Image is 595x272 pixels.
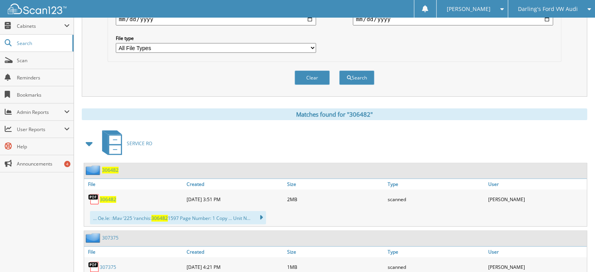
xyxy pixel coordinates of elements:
[486,247,587,257] a: User
[486,179,587,189] a: User
[17,40,68,47] span: Search
[64,161,70,167] div: 4
[84,179,185,189] a: File
[285,179,386,189] a: Size
[86,233,102,243] img: folder2.png
[386,247,486,257] a: Type
[185,191,285,207] div: [DATE] 3:51 PM
[386,179,486,189] a: Type
[285,191,386,207] div: 2MB
[446,7,490,11] span: [PERSON_NAME]
[486,191,587,207] div: [PERSON_NAME]
[100,196,116,203] a: 306482
[151,215,168,222] span: 306482
[116,35,316,41] label: File type
[17,57,70,64] span: Scan
[339,70,374,85] button: Search
[97,128,152,159] a: SERVICE RO
[386,191,486,207] div: scanned
[17,23,64,29] span: Cabinets
[17,74,70,81] span: Reminders
[88,193,100,205] img: PDF.png
[185,247,285,257] a: Created
[295,70,330,85] button: Clear
[127,140,152,147] span: SERVICE RO
[17,160,70,167] span: Announcements
[82,108,587,120] div: Matches found for "306482"
[17,143,70,150] span: Help
[556,234,595,272] iframe: Chat Widget
[86,165,102,175] img: folder2.png
[518,7,578,11] span: Darling's Ford VW Audi
[285,247,386,257] a: Size
[17,92,70,98] span: Bookmarks
[90,211,266,224] div: ... Oe.le: :Mav ‘225 ‘ranchis: 1597 Page Number: 1 Copy ... Unit N...
[185,179,285,189] a: Created
[102,234,119,241] a: 307375
[17,126,64,133] span: User Reports
[116,13,316,25] input: start
[17,109,64,115] span: Admin Reports
[102,167,119,173] a: 306482
[100,264,116,270] a: 307375
[353,13,553,25] input: end
[8,4,67,14] img: scan123-logo-white.svg
[84,247,185,257] a: File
